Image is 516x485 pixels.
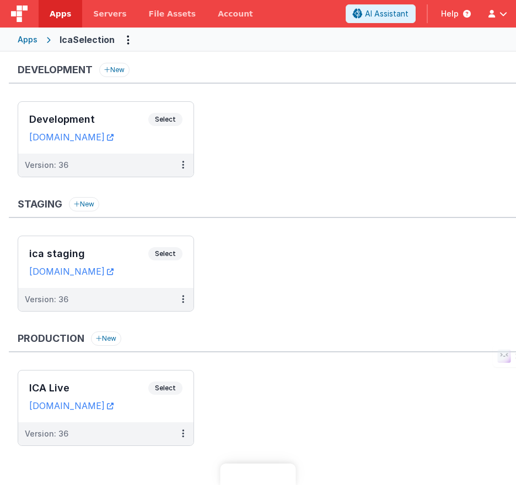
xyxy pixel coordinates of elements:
span: AI Assistant [365,8,409,19]
span: Select [148,247,182,260]
h3: Development [18,64,93,75]
span: Select [148,382,182,395]
h3: ica staging [29,248,148,259]
a: [DOMAIN_NAME] [29,266,114,277]
h3: Staging [18,199,62,210]
div: IcaSelection [60,33,115,46]
button: AI Assistant [346,4,416,23]
button: New [91,331,121,346]
div: Version: 36 [25,160,68,171]
h3: ICA Live [29,383,148,394]
a: [DOMAIN_NAME] [29,132,114,143]
a: [DOMAIN_NAME] [29,400,114,411]
span: Help [441,8,459,19]
div: Version: 36 [25,294,68,305]
span: Select [148,113,182,126]
span: Servers [93,8,126,19]
button: Options [119,31,137,48]
div: Version: 36 [25,428,68,439]
div: Apps [18,34,37,45]
button: New [69,197,99,211]
span: File Assets [149,8,196,19]
span: Apps [50,8,71,19]
button: New [99,63,130,77]
h3: Production [18,333,84,344]
h3: Development [29,114,148,125]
